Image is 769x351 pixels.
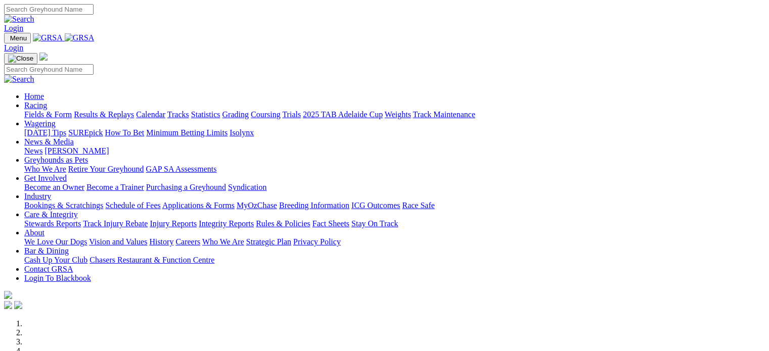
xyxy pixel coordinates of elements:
a: Schedule of Fees [105,201,160,210]
a: Track Maintenance [413,110,475,119]
a: ICG Outcomes [351,201,400,210]
a: Careers [175,237,200,246]
a: Fields & Form [24,110,72,119]
a: Care & Integrity [24,210,78,219]
a: Login [4,24,23,32]
img: logo-grsa-white.png [39,53,48,61]
img: logo-grsa-white.png [4,291,12,299]
a: Stewards Reports [24,219,81,228]
div: Get Involved [24,183,765,192]
a: Grading [222,110,249,119]
a: Who We Are [24,165,66,173]
a: Calendar [136,110,165,119]
a: Strategic Plan [246,237,291,246]
a: Vision and Values [89,237,147,246]
a: History [149,237,173,246]
a: Track Injury Rebate [83,219,148,228]
div: Industry [24,201,765,210]
a: Bar & Dining [24,246,69,255]
a: Coursing [251,110,281,119]
a: Injury Reports [150,219,197,228]
a: Contact GRSA [24,265,73,273]
a: Get Involved [24,174,67,182]
a: Purchasing a Greyhound [146,183,226,191]
a: Home [24,92,44,101]
img: Search [4,15,34,24]
a: Become a Trainer [86,183,144,191]
a: Minimum Betting Limits [146,128,228,137]
a: Breeding Information [279,201,349,210]
a: Trials [282,110,301,119]
a: About [24,228,44,237]
img: Search [4,75,34,84]
a: Race Safe [402,201,434,210]
a: News [24,146,42,155]
a: We Love Our Dogs [24,237,87,246]
img: facebook.svg [4,301,12,309]
a: Stay On Track [351,219,398,228]
a: Cash Up Your Club [24,256,87,264]
a: [DATE] Tips [24,128,66,137]
a: Login To Blackbook [24,274,91,282]
a: Who We Are [202,237,244,246]
img: GRSA [65,33,95,42]
img: twitter.svg [14,301,22,309]
input: Search [4,4,94,15]
a: Racing [24,101,47,110]
a: How To Bet [105,128,145,137]
a: Isolynx [230,128,254,137]
a: Fact Sheets [312,219,349,228]
a: Bookings & Scratchings [24,201,103,210]
div: Bar & Dining [24,256,765,265]
button: Toggle navigation [4,53,37,64]
a: Chasers Restaurant & Function Centre [89,256,214,264]
a: Statistics [191,110,220,119]
div: Wagering [24,128,765,137]
a: Syndication [228,183,266,191]
button: Toggle navigation [4,33,31,43]
a: MyOzChase [237,201,277,210]
div: About [24,237,765,246]
span: Menu [10,34,27,42]
div: Racing [24,110,765,119]
a: Weights [385,110,411,119]
input: Search [4,64,94,75]
a: SUREpick [68,128,103,137]
a: Login [4,43,23,52]
div: News & Media [24,146,765,156]
a: Integrity Reports [199,219,254,228]
img: GRSA [33,33,63,42]
a: News & Media [24,137,74,146]
a: Industry [24,192,51,200]
a: Retire Your Greyhound [68,165,144,173]
a: Tracks [167,110,189,119]
div: Greyhounds as Pets [24,165,765,174]
a: Wagering [24,119,56,128]
a: Applications & Forms [162,201,235,210]
a: Become an Owner [24,183,84,191]
a: 2025 TAB Adelaide Cup [303,110,383,119]
div: Care & Integrity [24,219,765,228]
a: Results & Replays [74,110,134,119]
img: Close [8,55,33,63]
a: Rules & Policies [256,219,310,228]
a: Privacy Policy [293,237,341,246]
a: GAP SA Assessments [146,165,217,173]
a: Greyhounds as Pets [24,156,88,164]
a: [PERSON_NAME] [44,146,109,155]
